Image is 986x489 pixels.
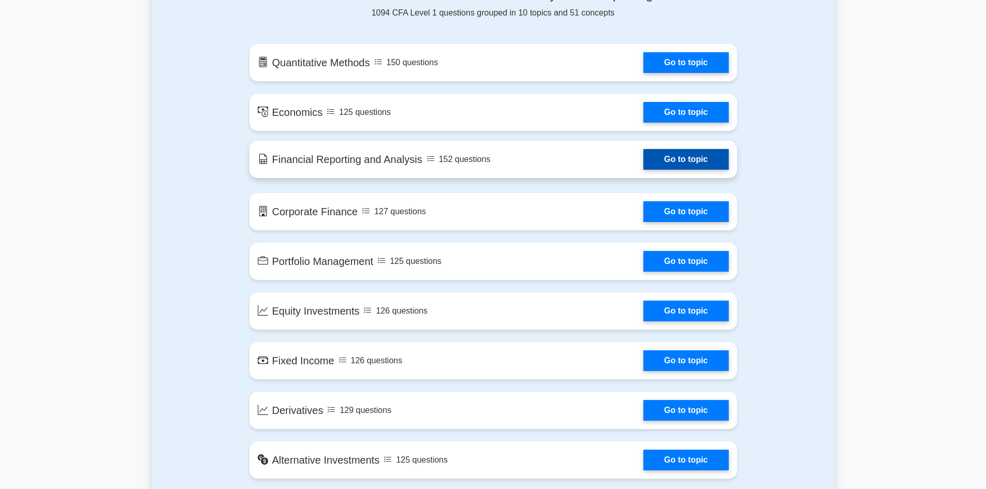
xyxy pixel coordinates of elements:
[643,201,728,222] a: Go to topic
[643,251,728,272] a: Go to topic
[643,400,728,421] a: Go to topic
[643,102,728,123] a: Go to topic
[643,350,728,371] a: Go to topic
[643,149,728,170] a: Go to topic
[643,450,728,470] a: Go to topic
[643,52,728,73] a: Go to topic
[643,301,728,321] a: Go to topic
